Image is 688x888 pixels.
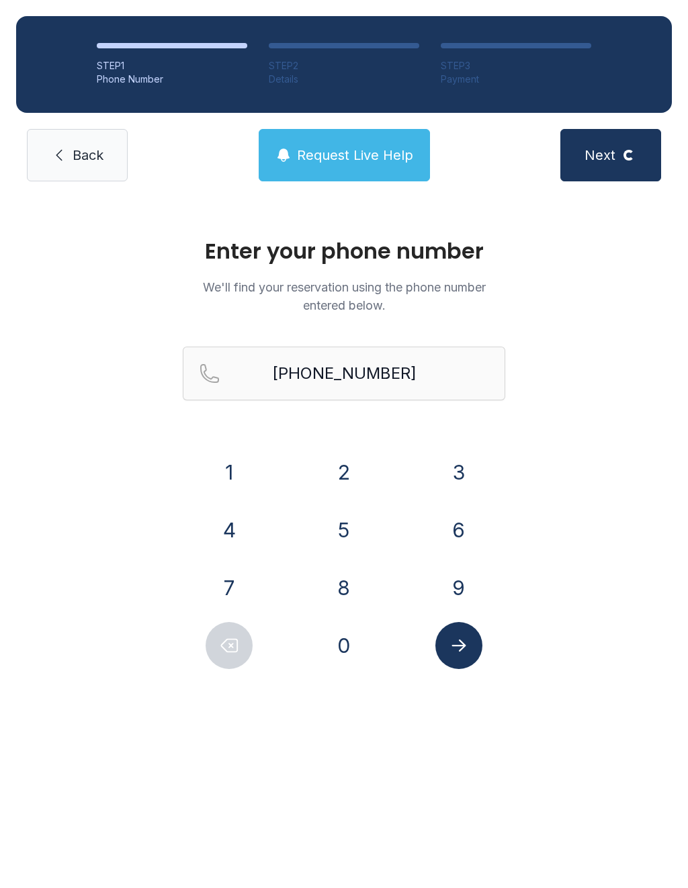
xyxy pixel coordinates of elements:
[435,564,482,611] button: 9
[320,449,368,496] button: 2
[206,506,253,553] button: 4
[435,622,482,669] button: Submit lookup form
[183,347,505,400] input: Reservation phone number
[441,59,591,73] div: STEP 3
[441,73,591,86] div: Payment
[206,564,253,611] button: 7
[97,73,247,86] div: Phone Number
[269,73,419,86] div: Details
[320,506,368,553] button: 5
[320,622,368,669] button: 0
[73,146,103,165] span: Back
[206,449,253,496] button: 1
[435,449,482,496] button: 3
[435,506,482,553] button: 6
[206,622,253,669] button: Delete number
[320,564,368,611] button: 8
[183,240,505,262] h1: Enter your phone number
[97,59,247,73] div: STEP 1
[183,278,505,314] p: We'll find your reservation using the phone number entered below.
[297,146,413,165] span: Request Live Help
[269,59,419,73] div: STEP 2
[585,146,615,165] span: Next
